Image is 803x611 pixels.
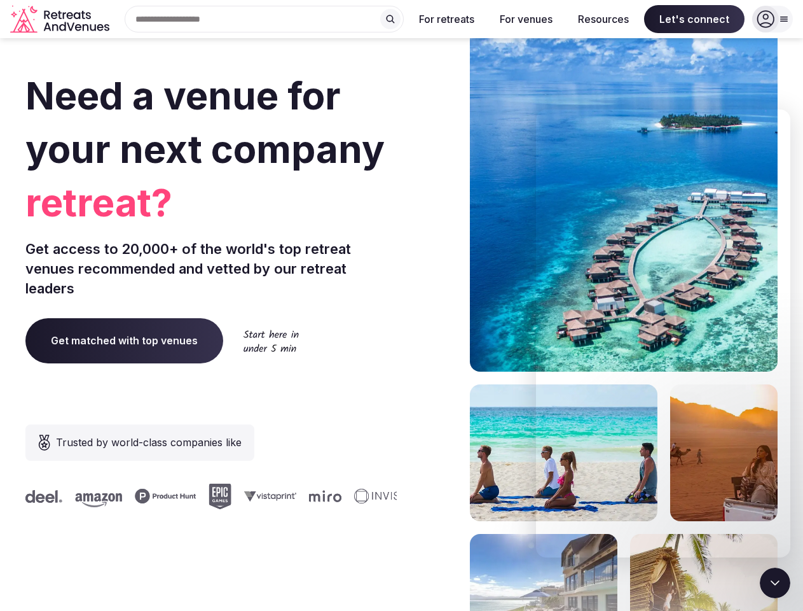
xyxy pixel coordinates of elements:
img: Start here in under 5 min [244,330,299,352]
a: Get matched with top venues [25,318,223,363]
span: retreat? [25,176,397,229]
svg: Vistaprint company logo [243,491,295,502]
iframe: Intercom live chat [536,109,790,558]
svg: Epic Games company logo [207,484,230,509]
span: Need a venue for your next company [25,73,385,172]
span: Trusted by world-class companies like [56,435,242,450]
span: Let's connect [644,5,745,33]
svg: Invisible company logo [353,489,423,504]
svg: Retreats and Venues company logo [10,5,112,34]
button: For venues [490,5,563,33]
svg: Miro company logo [308,490,340,502]
svg: Deel company logo [24,490,61,503]
img: yoga on tropical beach [470,384,657,521]
p: Get access to 20,000+ of the world's top retreat venues recommended and vetted by our retreat lea... [25,239,397,298]
button: For retreats [409,5,484,33]
iframe: Intercom live chat [760,568,790,598]
button: Resources [568,5,639,33]
a: Visit the homepage [10,5,112,34]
